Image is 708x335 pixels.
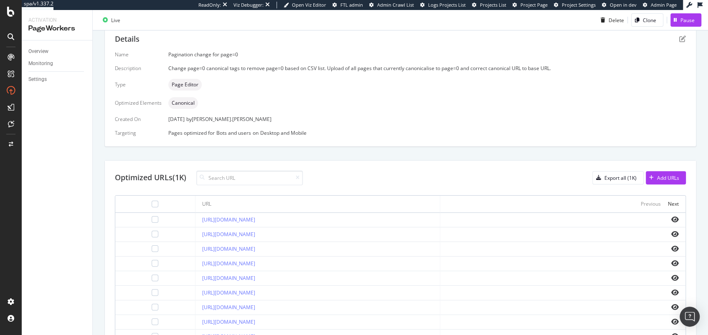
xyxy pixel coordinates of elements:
[28,75,47,84] div: Settings
[186,116,272,123] div: by [PERSON_NAME].[PERSON_NAME]
[671,318,679,325] i: eye
[28,59,86,68] a: Monitoring
[680,16,695,23] div: Pause
[28,47,86,56] a: Overview
[172,82,198,87] span: Page Editor
[168,97,198,109] div: neutral label
[28,24,86,33] div: PageWorkers
[641,199,661,209] button: Previous
[202,260,255,267] a: [URL][DOMAIN_NAME]
[643,16,656,23] div: Clone
[202,304,255,311] a: [URL][DOMAIN_NAME]
[671,275,679,281] i: eye
[679,35,686,42] div: pen-to-square
[115,34,140,45] div: Details
[480,2,506,8] span: Projects List
[202,245,255,252] a: [URL][DOMAIN_NAME]
[115,172,186,183] div: Optimized URLs (1K)
[641,200,661,207] div: Previous
[513,2,548,8] a: Project Page
[168,116,686,123] div: [DATE]
[115,116,162,123] div: Created On
[202,216,255,223] a: [URL][DOMAIN_NAME]
[216,129,251,136] div: Bots and users
[668,200,679,207] div: Next
[260,129,307,136] div: Desktop and Mobile
[671,231,679,237] i: eye
[202,318,255,325] a: [URL][DOMAIN_NAME]
[671,245,679,252] i: eye
[115,51,162,58] div: Name
[332,2,363,8] a: FTL admin
[671,289,679,296] i: eye
[168,129,686,136] div: Pages optimized for on
[340,2,363,8] span: FTL admin
[428,2,466,8] span: Logs Projects List
[651,2,677,8] span: Admin Page
[562,2,596,8] span: Project Settings
[597,13,624,27] button: Delete
[202,231,255,238] a: [URL][DOMAIN_NAME]
[168,65,686,72] div: Change page=0 canonical tags to remove page=0 based on CSV list. Upload of all pages that current...
[111,16,120,23] div: Live
[604,174,637,181] div: Export all (1K)
[115,81,162,88] div: Type
[202,275,255,282] a: [URL][DOMAIN_NAME]
[202,289,255,296] a: [URL][DOMAIN_NAME]
[196,171,303,185] input: Search URL
[592,171,644,184] button: Export all (1K)
[168,79,202,91] div: neutral label
[643,2,677,8] a: Admin Page
[554,2,596,8] a: Project Settings
[602,2,637,8] a: Open in dev
[472,2,506,8] a: Projects List
[202,200,211,208] div: URL
[631,13,663,27] button: Clone
[680,307,700,327] div: Open Intercom Messenger
[284,2,326,8] a: Open Viz Editor
[28,59,53,68] div: Monitoring
[115,129,162,136] div: Targeting
[657,174,679,181] div: Add URLs
[28,17,86,24] div: Activation
[646,171,686,184] button: Add URLs
[671,304,679,310] i: eye
[115,65,162,72] div: Description
[520,2,548,8] span: Project Page
[292,2,326,8] span: Open Viz Editor
[28,75,86,84] a: Settings
[609,16,624,23] div: Delete
[377,2,414,8] span: Admin Crawl List
[28,47,48,56] div: Overview
[420,2,466,8] a: Logs Projects List
[671,216,679,223] i: eye
[115,99,162,106] div: Optimized Elements
[168,51,686,58] div: Pagination change for page=0
[369,2,414,8] a: Admin Crawl List
[668,199,679,209] button: Next
[198,2,221,8] div: ReadOnly:
[671,260,679,267] i: eye
[670,13,701,27] button: Pause
[610,2,637,8] span: Open in dev
[172,101,195,106] span: Canonical
[233,2,264,8] div: Viz Debugger:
